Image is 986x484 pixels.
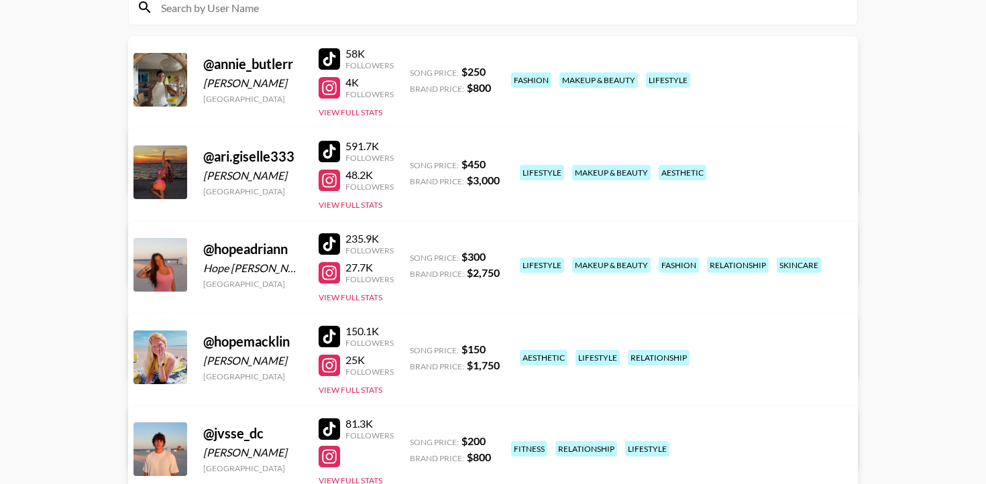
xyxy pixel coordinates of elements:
div: 48.2K [345,168,394,182]
div: Followers [345,182,394,192]
div: @ annie_butlerr [203,56,303,72]
div: [PERSON_NAME] [203,354,303,367]
strong: $ 150 [461,343,486,355]
div: aesthetic [659,165,706,180]
span: Brand Price: [410,453,464,463]
div: makeup & beauty [559,72,638,88]
div: Followers [345,338,394,348]
strong: $ 200 [461,434,486,447]
button: View Full Stats [319,292,382,302]
span: Brand Price: [410,269,464,279]
span: Song Price: [410,68,459,78]
strong: $ 1,750 [467,359,500,371]
button: View Full Stats [319,385,382,395]
strong: $ 800 [467,81,491,94]
strong: $ 300 [461,250,486,263]
div: @ ari.giselle333 [203,148,303,165]
div: [PERSON_NAME] [203,169,303,182]
div: relationship [555,441,617,457]
div: Followers [345,367,394,377]
div: relationship [628,350,690,365]
div: skincare [777,257,821,273]
div: makeup & beauty [572,257,651,273]
div: lifestyle [625,441,669,457]
div: Hope [PERSON_NAME] [203,261,303,275]
div: Followers [345,245,394,255]
span: Song Price: [410,253,459,263]
div: @ jvsse_dc [203,425,303,442]
span: Song Price: [410,437,459,447]
div: 591.7K [345,139,394,153]
div: Followers [345,274,394,284]
span: Brand Price: [410,176,464,186]
div: 235.9K [345,232,394,245]
div: lifestyle [576,350,620,365]
div: 58K [345,47,394,60]
div: [GEOGRAPHIC_DATA] [203,186,303,196]
span: Brand Price: [410,361,464,371]
strong: $ 2,750 [467,266,500,279]
div: [GEOGRAPHIC_DATA] [203,279,303,289]
div: fitness [511,441,547,457]
div: Followers [345,89,394,99]
div: makeup & beauty [572,165,651,180]
div: [GEOGRAPHIC_DATA] [203,463,303,473]
strong: $ 250 [461,65,486,78]
div: [PERSON_NAME] [203,446,303,459]
div: 150.1K [345,324,394,338]
strong: $ 3,000 [467,174,500,186]
div: [GEOGRAPHIC_DATA] [203,371,303,381]
div: @ hopeadriann [203,241,303,257]
div: Followers [345,60,394,70]
div: 27.7K [345,261,394,274]
div: Followers [345,430,394,440]
div: relationship [707,257,769,273]
div: lifestyle [520,165,564,180]
span: Song Price: [410,160,459,170]
div: 81.3K [345,417,394,430]
div: [GEOGRAPHIC_DATA] [203,94,303,104]
span: Song Price: [410,345,459,355]
div: fashion [659,257,699,273]
strong: $ 450 [461,158,486,170]
button: View Full Stats [319,200,382,210]
div: fashion [511,72,551,88]
div: aesthetic [520,350,567,365]
div: lifestyle [520,257,564,273]
div: lifestyle [646,72,690,88]
strong: $ 800 [467,450,491,463]
div: 4K [345,76,394,89]
div: 25K [345,353,394,367]
div: @ hopemacklin [203,333,303,350]
div: [PERSON_NAME] [203,76,303,90]
div: Followers [345,153,394,163]
span: Brand Price: [410,84,464,94]
button: View Full Stats [319,107,382,117]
